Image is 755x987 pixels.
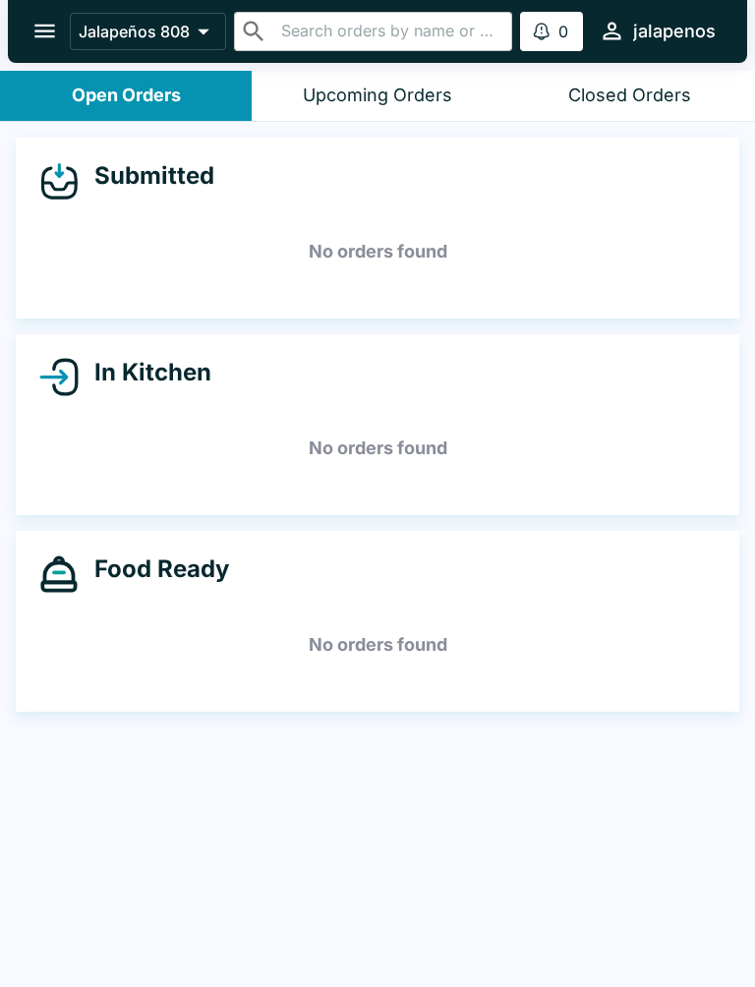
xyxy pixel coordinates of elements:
div: Open Orders [72,85,181,107]
h4: In Kitchen [79,358,211,387]
div: Closed Orders [568,85,691,107]
div: Upcoming Orders [303,85,452,107]
button: open drawer [20,6,70,56]
h4: Food Ready [79,554,229,584]
div: jalapenos [633,20,716,43]
p: 0 [558,22,568,41]
button: Jalapeños 808 [70,13,226,50]
input: Search orders by name or phone number [275,18,503,45]
p: Jalapeños 808 [79,22,190,41]
h5: No orders found [39,610,716,680]
h5: No orders found [39,216,716,287]
button: jalapenos [591,10,724,52]
h4: Submitted [79,161,214,191]
h5: No orders found [39,413,716,484]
